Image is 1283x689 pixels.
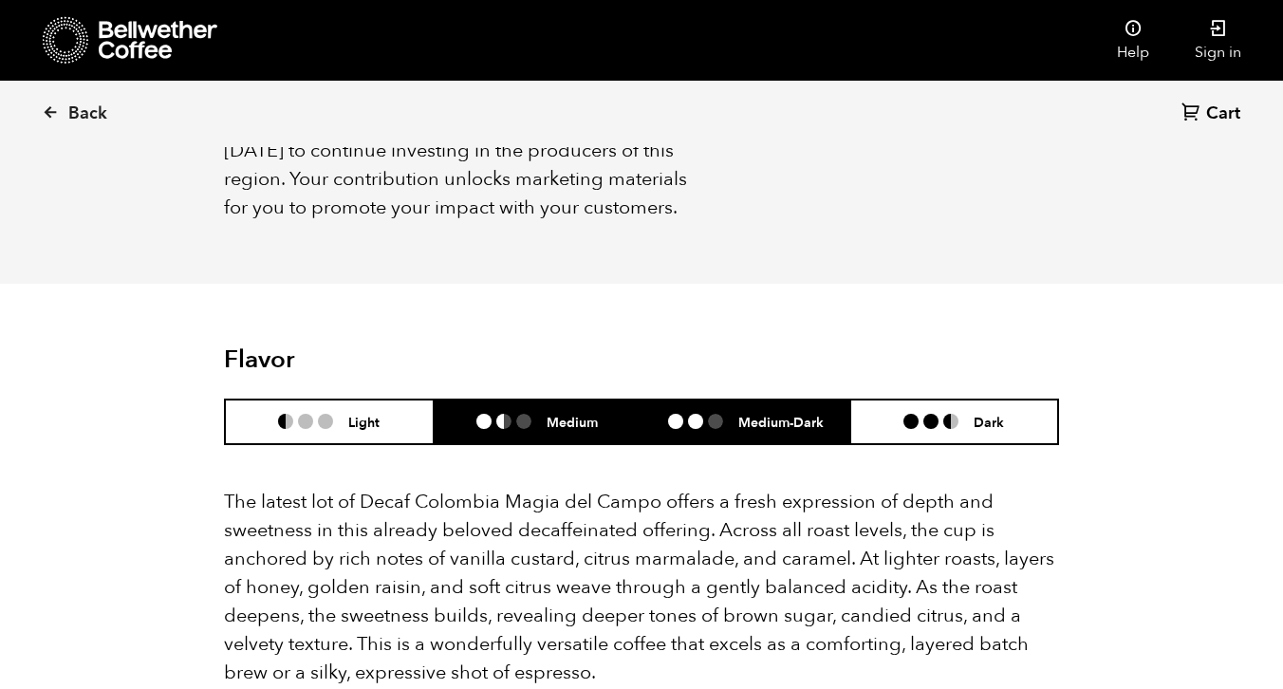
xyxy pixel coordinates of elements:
[1206,102,1240,125] span: Cart
[348,414,380,430] h6: Light
[1181,102,1245,127] a: Cart
[224,488,1059,687] p: The latest lot of Decaf Colombia Magia del Campo offers a fresh expression of depth and sweetness...
[974,414,1004,430] h6: Dark
[738,414,824,430] h6: Medium-Dark
[224,345,502,375] h2: Flavor
[547,414,598,430] h6: Medium
[68,102,107,125] span: Back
